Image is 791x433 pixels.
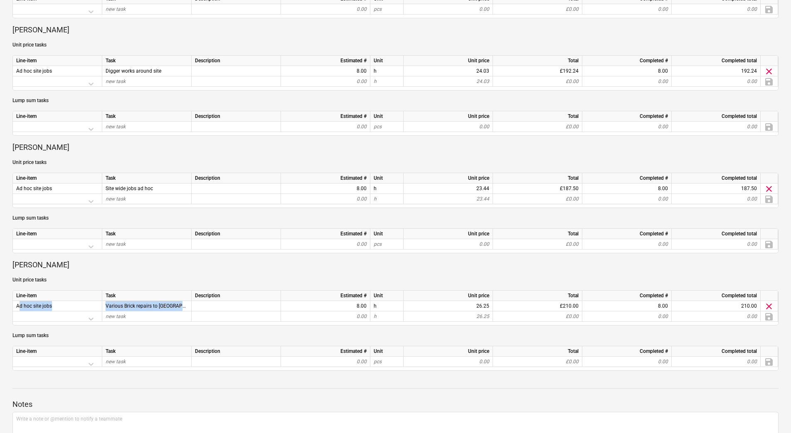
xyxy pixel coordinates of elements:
[374,303,377,309] span: Various Brick repairs to North barn
[281,229,370,239] div: Estimated #
[106,6,126,12] span: new task
[586,183,668,194] div: 8.00
[586,311,668,322] div: 0.00
[404,291,493,301] div: Unit price
[12,97,779,104] p: Lump sum tasks
[493,183,582,194] div: £187.50
[493,122,582,132] div: £0.00
[374,313,377,319] span: h
[374,124,382,130] span: pcs
[764,184,774,194] span: Delete task
[106,124,126,130] span: new task
[675,183,757,194] div: 187.50
[106,68,161,74] span: Digger works around site
[493,301,582,311] div: £210.00
[672,229,761,239] div: Completed total
[374,78,377,84] span: h
[586,66,668,76] div: 8.00
[586,301,668,311] div: 8.00
[102,291,192,301] div: Task
[582,56,672,66] div: Completed #
[192,291,281,301] div: Description
[13,291,102,301] div: Line-item
[407,4,489,15] div: 0.00
[407,301,489,311] div: 26.25
[586,194,668,204] div: 0.00
[106,196,126,202] span: new task
[374,6,382,12] span: pcs
[675,76,757,87] div: 0.00
[374,68,377,74] span: Digger works around site
[672,291,761,301] div: Completed total
[12,276,779,284] p: Unit price tasks
[374,186,377,191] span: Site wide jobs ad hoc
[493,239,582,250] div: £0.00
[284,194,367,204] div: 0.00
[12,142,779,152] p: [PERSON_NAME]
[582,111,672,122] div: Completed #
[764,301,774,311] span: Delete task
[281,56,370,66] div: Estimated #
[493,56,582,66] div: Total
[407,122,489,132] div: 0.00
[106,186,153,191] span: Site wide jobs ad hoc
[374,359,382,365] span: pcs
[493,291,582,301] div: Total
[13,346,102,357] div: Line-item
[106,78,126,84] span: new task
[370,229,404,239] div: Unit
[281,291,370,301] div: Estimated #
[192,229,281,239] div: Description
[281,346,370,357] div: Estimated #
[493,357,582,367] div: £0.00
[675,357,757,367] div: 0.00
[192,56,281,66] div: Description
[284,239,367,250] div: 0.00
[582,229,672,239] div: Completed #
[284,76,367,87] div: 0.00
[493,111,582,122] div: Total
[370,173,404,183] div: Unit
[281,173,370,183] div: Estimated #
[675,122,757,132] div: 0.00
[12,159,779,166] p: Unit price tasks
[404,229,493,239] div: Unit price
[586,76,668,87] div: 0.00
[675,239,757,250] div: 0.00
[404,111,493,122] div: Unit price
[284,301,367,311] div: 8.00
[493,194,582,204] div: £0.00
[192,173,281,183] div: Description
[13,229,102,239] div: Line-item
[192,111,281,122] div: Description
[13,111,102,122] div: Line-item
[675,4,757,15] div: 0.00
[672,111,761,122] div: Completed total
[16,303,52,309] span: Ad hoc site jobs
[675,194,757,204] div: 0.00
[374,241,382,247] span: pcs
[404,173,493,183] div: Unit price
[370,346,404,357] div: Unit
[284,183,367,194] div: 8.00
[12,332,779,339] p: Lump sum tasks
[586,239,668,250] div: 0.00
[102,56,192,66] div: Task
[582,173,672,183] div: Completed #
[102,229,192,239] div: Task
[764,66,774,76] span: Delete task
[404,56,493,66] div: Unit price
[284,66,367,76] div: 8.00
[586,357,668,367] div: 0.00
[404,346,493,357] div: Unit price
[407,66,489,76] div: 24.03
[586,4,668,15] div: 0.00
[102,346,192,357] div: Task
[407,311,489,322] div: 26.25
[407,76,489,87] div: 24.03
[284,4,367,15] div: 0.00
[749,393,791,433] iframe: Chat Widget
[582,346,672,357] div: Completed #
[102,111,192,122] div: Task
[370,111,404,122] div: Unit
